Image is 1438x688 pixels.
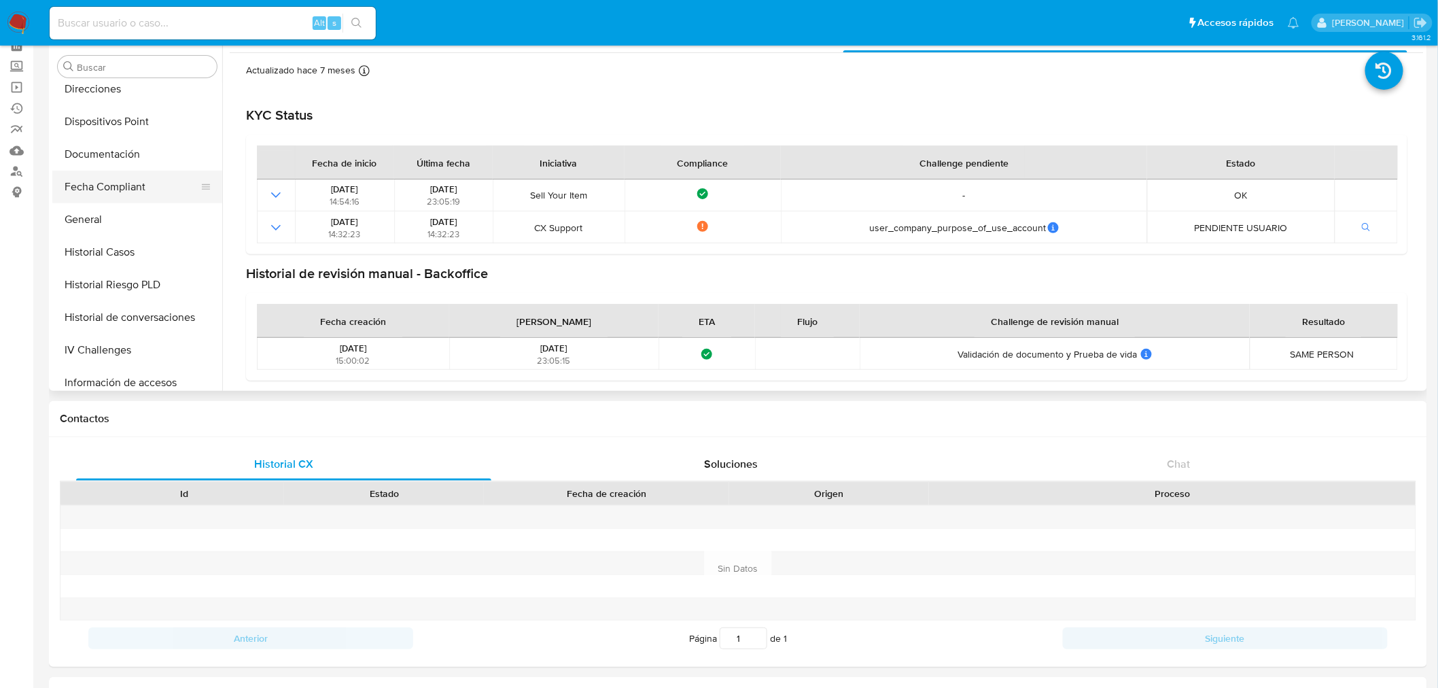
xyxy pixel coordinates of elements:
[52,366,222,399] button: Información de accesos
[689,627,787,649] span: Página de
[939,487,1406,500] div: Proceso
[50,14,376,32] input: Buscar usuario o caso...
[314,16,325,29] span: Alt
[343,14,370,33] button: search-icon
[739,487,919,500] div: Origen
[1063,627,1388,649] button: Siguiente
[52,73,222,105] button: Direcciones
[1414,16,1428,30] a: Salir
[60,412,1416,426] h1: Contactos
[246,64,355,77] p: Actualizado hace 7 meses
[77,61,211,73] input: Buscar
[52,334,222,366] button: IV Challenges
[1288,17,1299,29] a: Notificaciones
[1332,16,1409,29] p: paloma.falcondesoto@mercadolibre.cl
[784,632,787,645] span: 1
[332,16,336,29] span: s
[52,138,222,171] button: Documentación
[88,627,413,649] button: Anterior
[94,487,275,500] div: Id
[294,487,474,500] div: Estado
[705,456,758,472] span: Soluciones
[52,203,222,236] button: General
[52,236,222,269] button: Historial Casos
[493,487,720,500] div: Fecha de creación
[63,61,74,72] button: Buscar
[1411,32,1431,43] span: 3.161.2
[254,456,313,472] span: Historial CX
[1198,16,1274,30] span: Accesos rápidos
[52,301,222,334] button: Historial de conversaciones
[52,171,211,203] button: Fecha Compliant
[52,269,222,301] button: Historial Riesgo PLD
[1168,456,1191,472] span: Chat
[52,105,222,138] button: Dispositivos Point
